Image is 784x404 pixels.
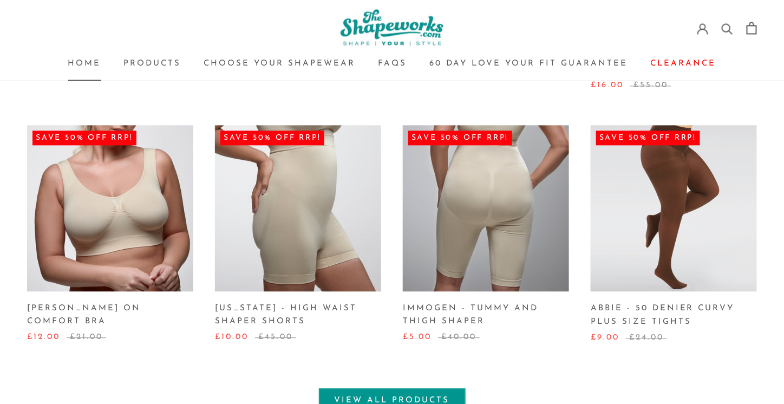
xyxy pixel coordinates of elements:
[27,125,193,291] img: Emily - Pull On Comfort Bra
[403,331,432,344] span: £5.00
[32,131,136,145] span: SAVE 50% OFF RRP!
[596,131,700,145] span: SAVE 50% OFF RRP!
[403,125,569,291] img: Immogen - Tummy and Thigh Shaper
[258,331,293,344] span: £45.00
[215,331,249,344] span: £10.00
[124,60,181,68] a: ProductsProducts
[591,125,757,292] img: Abbie - 50 Denier Curvy Plus Size Tights
[403,304,538,326] a: Immogen - Tummy and Thigh Shaper
[68,60,101,68] a: HomeHome
[403,125,569,291] a: Immogen - Tummy and Thigh ShaperImmogen - Tummy and Thigh Shaper
[70,331,103,344] span: £21.00
[215,125,381,291] img: Georgia - High Waist Shaper Shorts
[591,331,619,345] span: £9.00
[430,60,628,68] a: 60 Day Love Your Fit Guarantee60 Day Love Your Fit Guarantee
[591,79,624,93] span: £16.00
[341,10,443,47] img: The Shapeworks
[441,331,476,344] span: £40.00
[629,331,664,345] span: £24.00
[27,304,141,326] a: [PERSON_NAME] On Comfort Bra
[27,125,193,291] a: Emily - Pull On Comfort BraEmily - Pull On Comfort Bra
[651,60,716,68] a: ClearanceClearance
[215,304,357,326] a: [US_STATE] - High Waist Shaper Shorts
[408,131,512,145] span: SAVE 50% OFF RRP!
[220,131,324,145] span: SAVE 50% OFF RRP!
[591,125,757,292] a: Abbie - 50 Denier Curvy Plus Size TightsAbbie - 50 Denier Curvy Plus Size Tights
[27,331,60,344] span: £12.00
[722,23,733,34] a: Search
[747,22,757,35] a: Open cart
[378,60,407,68] a: FAQsFAQs
[591,304,735,326] a: Abbie - 50 Denier Curvy Plus Size Tights
[215,125,381,291] a: Georgia - High Waist Shaper ShortsGeorgia - High Waist Shaper Shorts
[204,60,356,68] a: Choose your ShapewearChoose your Shapewear
[633,79,668,93] span: £55.00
